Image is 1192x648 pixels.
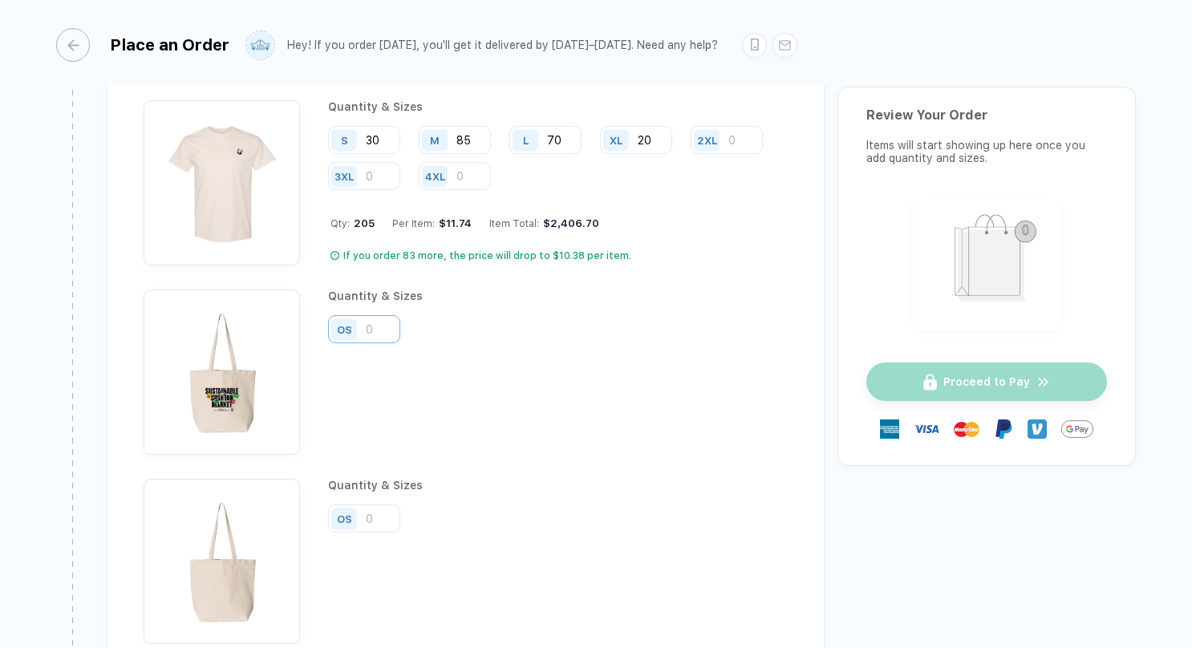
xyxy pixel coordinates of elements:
div: XL [610,134,622,146]
div: Qty: [330,217,375,229]
img: GPay [1061,413,1093,445]
div: Quantity & Sizes [328,479,423,492]
div: $11.74 [435,217,472,229]
div: Items will start showing up here once you add quantity and sizes. [866,139,1107,164]
img: Venmo [1028,419,1047,439]
img: master-card [954,416,979,442]
div: M [430,134,440,146]
div: $2,406.70 [539,217,599,229]
div: Quantity & Sizes [328,290,423,302]
div: L [523,134,529,146]
img: 0d035426-a137-4540-ae7c-436d9e211992_nt_front_1756958247155.jpg [152,298,292,438]
img: visa [914,416,939,442]
div: OS [337,512,352,524]
div: Per Item: [392,217,472,229]
img: 9ab874da-7bff-4b11-b6c5-be09d20ee0af_nt_front_1753398561310.jpg [152,108,292,249]
img: 83afa34c-dd46-427a-851c-e6d389ee3b59_nt_front_1756994334890.jpg [152,487,292,627]
div: S [341,134,348,146]
div: Quantity & Sizes [328,100,788,113]
span: 205 [350,217,375,229]
div: Hey! If you order [DATE], you'll get it delivered by [DATE]–[DATE]. Need any help? [287,38,718,52]
img: Paypal [994,419,1013,439]
img: user profile [246,31,274,59]
div: 4XL [425,170,445,182]
div: If you order 83 more, the price will drop to $10.38 per item. [343,249,631,262]
div: 2XL [697,134,717,146]
div: Place an Order [110,35,229,55]
div: OS [337,323,352,335]
div: Item Total: [489,217,599,229]
img: express [880,419,899,439]
img: shopping_bag.png [921,204,1053,320]
div: Review Your Order [866,107,1107,123]
div: 3XL [334,170,354,182]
